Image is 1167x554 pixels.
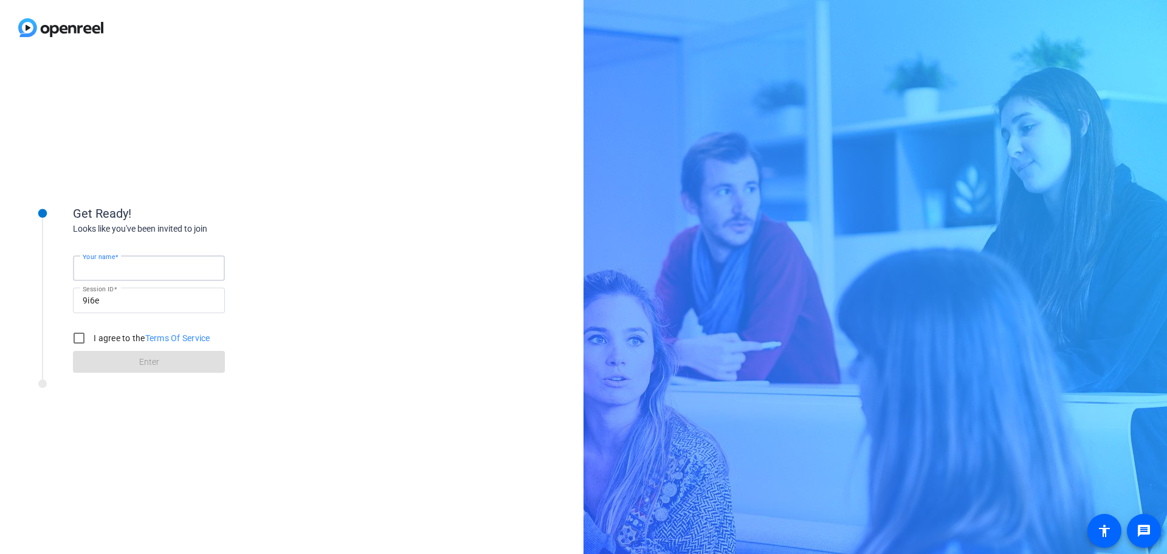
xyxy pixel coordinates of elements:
[83,285,114,293] mat-label: Session ID
[1097,524,1112,538] mat-icon: accessibility
[91,332,210,344] label: I agree to the
[83,253,115,260] mat-label: Your name
[1137,524,1151,538] mat-icon: message
[145,333,210,343] a: Terms Of Service
[73,223,316,235] div: Looks like you've been invited to join
[73,204,316,223] div: Get Ready!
